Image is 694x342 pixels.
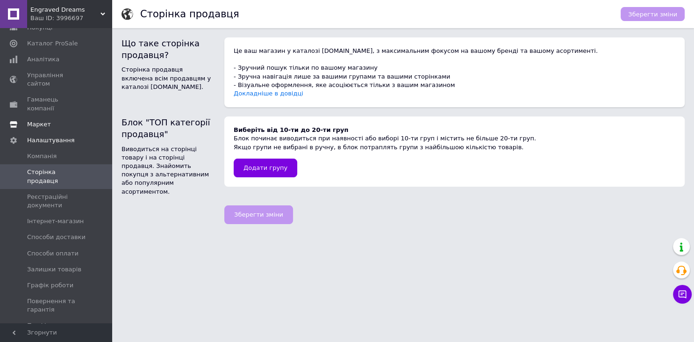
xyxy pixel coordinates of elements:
[122,117,210,139] span: Блок "ТОП категорiї продавця"
[27,233,86,241] span: Способи доставки
[234,143,675,152] div: Якщо групи не вибрані в ручну, в блок потраплять групи з найбільшою кількістю товарів.
[234,90,303,97] a: Докладніше в довідці
[140,8,239,20] h1: Сторінка продавця
[27,95,86,112] span: Гаманець компанії
[27,297,86,314] span: Повернення та гарантія
[27,55,59,64] span: Аналітика
[27,217,84,226] span: Інтернет-магазин
[27,281,73,290] span: Графік роботи
[122,37,215,61] h2: Що таке сторінка продавця?
[27,321,54,330] span: Профіль
[234,47,675,98] div: Це ваш магазин у каталозі [DOMAIN_NAME], з максимальним фокусом на вашому бренді та вашому асорти...
[673,285,692,304] button: Чат з покупцем
[27,152,57,160] span: Компанія
[27,193,86,210] span: Реєстраційні документи
[122,65,215,91] p: Сторінка продавця включена всім продавцям у каталозі [DOMAIN_NAME].
[234,159,297,177] button: Додати групу
[234,126,348,133] span: Виберіть від 10-ти до 20-ти груп
[27,39,78,48] span: Каталог ProSale
[122,146,209,195] span: Виводиться на сторінці товару і на сторінці продавця. Знайомить покупця з альтернативним або попу...
[30,6,100,14] span: Engraved Dreams
[27,71,86,88] span: Управління сайтом
[27,168,86,185] span: Сторінка продавця
[27,249,79,258] span: Способи оплати
[27,120,51,129] span: Маркет
[243,164,287,171] span: Додати групу
[234,134,675,143] div: Блок починає виводиться при наявності або виборі 10-ти груп і містить не більше 20-ти груп.
[27,136,75,145] span: Налаштування
[30,14,112,22] div: Ваш ID: 3996697
[27,265,81,274] span: Залишки товарів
